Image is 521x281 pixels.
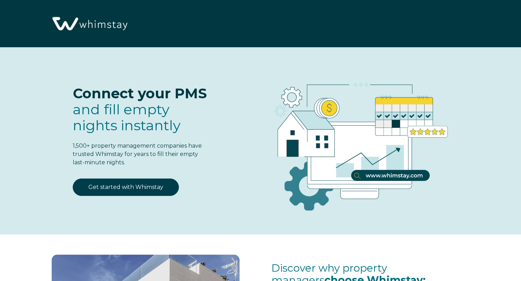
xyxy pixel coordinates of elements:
span: 1,500+ property management companies have trusted Whimstay for years to fill their empty last-min... [73,142,202,166]
a: Get started with Whimstay [73,179,179,196]
span: Connect your PMS [73,85,207,102]
img: Whimstay Logo-02 1 [49,3,130,45]
span: and [73,101,181,134]
img: RBO Ilustrations-03 [235,61,480,222]
span: fill empty nights instantly [73,101,181,134]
